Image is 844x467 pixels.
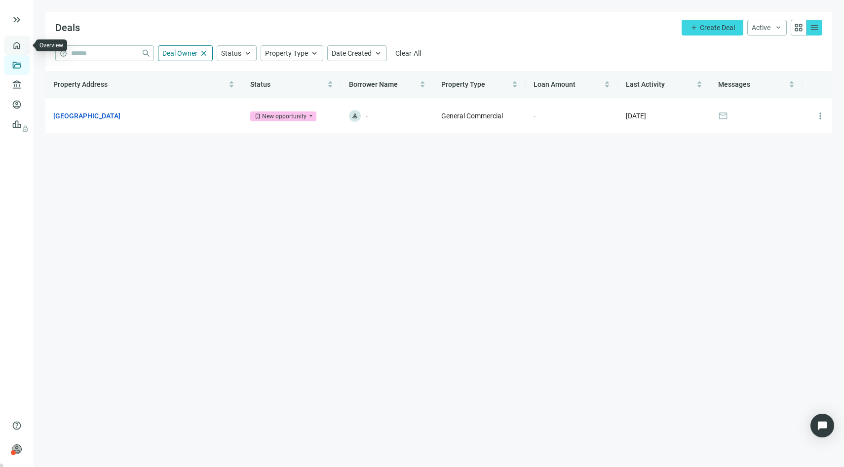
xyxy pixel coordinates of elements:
[441,112,503,120] span: General Commercial
[534,112,536,120] span: -
[391,45,426,61] button: Clear All
[349,80,398,88] span: Borrower Name
[809,23,819,33] span: menu
[243,49,252,58] span: keyboard_arrow_up
[810,106,830,126] button: more_vert
[794,23,804,33] span: grid_view
[262,111,307,121] div: New opportunity
[221,49,241,57] span: Status
[254,113,261,120] span: bookmark
[395,49,422,57] span: Clear All
[534,80,575,88] span: Loan Amount
[747,20,787,36] button: Activekeyboard_arrow_down
[810,414,834,437] div: Open Intercom Messenger
[250,80,270,88] span: Status
[752,24,770,32] span: Active
[718,80,750,88] span: Messages
[774,24,782,32] span: keyboard_arrow_down
[199,49,208,58] span: close
[626,112,646,120] span: [DATE]
[12,421,22,431] span: help
[682,20,743,36] button: addCreate Deal
[441,80,485,88] span: Property Type
[53,110,120,121] a: [GEOGRAPHIC_DATA]
[374,49,383,58] span: keyboard_arrow_up
[351,112,358,119] span: person
[310,49,319,58] span: keyboard_arrow_up
[690,24,698,32] span: add
[60,50,67,57] span: help
[332,49,372,57] span: Date Created
[366,110,368,122] span: -
[11,14,23,26] button: keyboard_double_arrow_right
[815,111,825,121] span: more_vert
[700,24,735,32] span: Create Deal
[265,49,308,57] span: Property Type
[718,111,728,121] span: mail
[626,80,665,88] span: Last Activity
[53,80,108,88] span: Property Address
[162,49,197,57] span: Deal Owner
[12,444,22,454] span: person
